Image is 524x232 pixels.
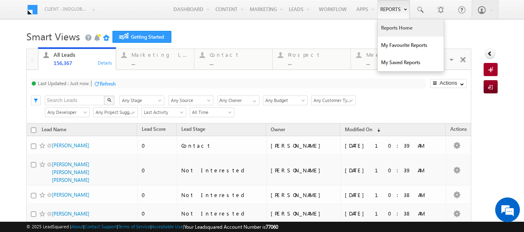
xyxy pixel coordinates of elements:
[93,107,137,117] div: Project Suggested Filter
[263,95,308,105] a: Any Budget
[93,107,138,117] a: Any Project Suggested
[189,107,234,117] a: All Time
[44,5,88,13] span: Client - indglobal1 (77060)
[181,126,205,132] span: Lead Stage
[45,107,90,117] a: Any Developer
[181,167,262,174] div: Not Interested
[430,79,467,88] button: Actions
[119,95,164,105] div: Lead Stage Filter
[345,126,372,132] span: Modified On
[100,81,116,87] div: Refresh
[366,51,424,58] div: Meeting
[210,60,267,66] div: ...
[31,128,36,133] input: Check all records
[45,107,89,117] div: Developer Filter
[378,54,444,71] a: My Saved Reports
[272,49,351,70] a: Prospect...
[38,80,89,86] div: Last Updated : Just now
[71,224,83,229] a: About
[288,51,346,58] div: Prospect
[169,97,211,104] span: Any Source
[54,51,111,58] div: All Leads
[345,167,442,174] div: [DATE] 10:39 AM
[263,95,307,105] div: Budget Filter
[271,142,337,149] div: [PERSON_NAME]
[345,142,442,149] div: [DATE] 10:39 AM
[311,95,356,105] a: Any Customer Type
[54,60,111,66] div: 156,367
[142,167,173,174] div: 0
[26,223,278,231] span: © 2025 LeadSquared | | | | |
[263,97,305,104] span: Any Budget
[366,60,424,66] div: ...
[378,19,444,37] a: Reports Home
[184,224,278,230] span: Your Leadsquared Account Number is
[168,95,213,105] div: Lead Source Filter
[177,125,209,135] a: Lead Stage
[181,210,262,217] div: Not Interested
[52,161,89,183] a: [PERSON_NAME] [PERSON_NAME] [PERSON_NAME]
[248,96,259,104] a: Show All Items
[374,127,380,133] span: (sorted descending)
[311,97,353,104] span: Any Customer Type
[45,95,105,105] input: Search Leads
[181,191,262,199] div: Not Interested
[218,95,259,105] div: Owner Filter
[142,210,173,217] div: 0
[112,31,171,43] a: Getting Started
[271,210,337,217] div: [PERSON_NAME]
[341,125,384,135] a: Modified On (sorted descending)
[271,126,285,132] span: Owner
[271,167,337,174] div: [PERSON_NAME]
[118,224,150,229] a: Terms of Service
[142,126,166,132] span: Lead Score
[116,49,194,70] a: Marketing Leads...
[26,30,80,43] span: Smart Views
[52,142,89,148] a: [PERSON_NAME]
[142,109,183,116] span: Last Activity
[131,51,189,58] div: Marketing Leads
[107,98,111,102] img: Search
[142,191,173,199] div: 0
[52,192,89,198] a: [PERSON_NAME]
[378,37,444,54] a: My Favourite Reports
[119,95,164,105] a: Any Stage
[138,125,170,135] a: Lead Score
[288,60,346,66] div: ...
[37,125,70,136] a: Lead Name
[94,109,135,116] span: Any Project Suggested
[52,211,89,217] a: [PERSON_NAME]
[351,49,429,70] a: Meeting...
[311,95,355,105] div: Customer Type Filter
[194,49,273,70] a: Contact...
[181,142,262,149] div: Contact
[345,191,442,199] div: [DATE] 10:38 AM
[210,51,267,58] div: Contact
[38,47,117,70] a: All Leads156,367Details
[190,109,232,116] span: All Time
[152,224,183,229] a: Acceptable Use
[446,125,471,135] span: Actions
[45,109,87,116] span: Any Developer
[266,224,278,230] span: 77060
[131,60,189,66] div: ...
[271,191,337,199] div: [PERSON_NAME]
[84,224,117,229] a: Contact Support
[120,97,161,104] span: Any Stage
[97,59,113,66] div: Details
[218,95,260,105] input: Type to Search
[168,95,213,105] a: Any Source
[142,142,173,149] div: 0
[141,107,186,117] a: Last Activity
[345,210,442,217] div: [DATE] 10:38 AM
